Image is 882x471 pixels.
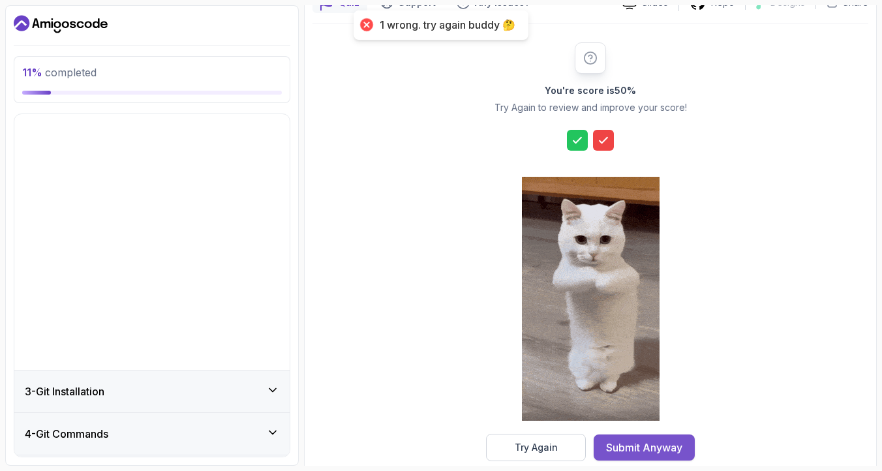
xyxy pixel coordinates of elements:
span: completed [22,66,97,79]
button: 4-Git Commands [14,413,290,455]
h3: 3 - Git Installation [25,384,104,399]
p: Try Again to review and improve your score! [494,101,687,114]
h2: You're score is 50 % [545,84,636,97]
div: Try Again [515,441,558,454]
div: 1 wrong. try again buddy 🤔 [380,18,515,32]
img: cool-cat [522,177,660,421]
span: 11 % [22,66,42,79]
h3: 4 - Git Commands [25,426,108,442]
div: Submit Anyway [606,440,682,455]
button: 3-Git Installation [14,371,290,412]
button: Try Again [486,434,586,461]
a: Dashboard [14,14,108,35]
button: Submit Anyway [594,434,695,461]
